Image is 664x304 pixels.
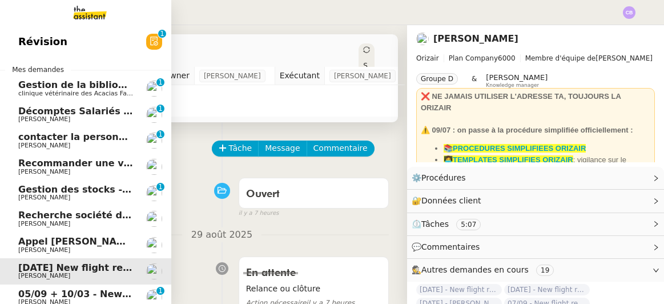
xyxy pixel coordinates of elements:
[421,242,480,251] span: Commentaires
[18,79,252,90] span: Gestion de la bibliographie - septembre 2025
[416,73,458,85] nz-tag: Groupe D
[416,33,429,45] img: users%2FC9SBsJ0duuaSgpQFj5LgoEX8n0o2%2Favatar%2Fec9d51b8-9413-4189-adfb-7be4d8c96a3c
[407,236,664,258] div: 💬Commentaires
[156,183,164,191] nz-badge-sup: 1
[159,67,195,85] td: Owner
[416,53,655,64] span: [PERSON_NAME]
[334,70,391,82] span: [PERSON_NAME]
[158,183,163,193] p: 1
[18,272,70,279] span: [PERSON_NAME]
[416,284,502,295] span: [DATE] - New flight request - [PERSON_NAME]
[18,246,70,254] span: [PERSON_NAME]
[421,196,481,205] span: Données client
[275,67,324,85] td: Exécutant
[444,154,650,188] li: : vigilance sur le dashboard utiliser uniquement les templates avec ✈️Orizair pour éviter les con...
[160,30,164,40] p: 1
[18,142,70,149] span: [PERSON_NAME]
[156,78,164,86] nz-badge-sup: 1
[412,242,485,251] span: 💬
[307,141,375,157] button: Commentaire
[18,210,257,221] span: Recherche société de vidage de garde-meuble
[449,54,498,62] span: Plan Company
[525,54,596,62] span: Membre d'équipe de
[444,144,586,153] a: 📚PROCEDURES SIMPLIFIEES ORIZAIR
[146,263,162,279] img: users%2FC9SBsJ0duuaSgpQFj5LgoEX8n0o2%2Favatar%2Fec9d51b8-9413-4189-adfb-7be4d8c96a3c
[246,189,280,199] span: Ouvert
[416,54,439,62] span: Orizair
[258,141,307,157] button: Message
[146,185,162,201] img: users%2F7nLfdXEOePNsgCtodsK58jnyGKv1%2Favatar%2FIMG_1682.jpeg
[456,219,481,230] nz-tag: 5:07
[18,236,136,247] span: Appel [PERSON_NAME]
[158,105,163,115] p: 1
[156,130,164,138] nz-badge-sup: 1
[18,158,201,169] span: Recommander une vignette Crit Air
[146,133,162,149] img: users%2F7nLfdXEOePNsgCtodsK58jnyGKv1%2Favatar%2FIMG_1682.jpeg
[18,115,70,123] span: [PERSON_NAME]
[18,106,266,117] span: Décomptes Salariés Mensuels - septembre 2025
[18,168,70,175] span: [PERSON_NAME]
[158,30,166,38] nz-badge-sup: 1
[212,141,259,157] button: Tâche
[18,262,247,273] span: [DATE] New flight request - [PERSON_NAME]
[5,64,71,75] span: Mes demandes
[18,131,329,142] span: contacter la personne en charge de la mutuelle d'entreprise
[472,73,477,88] span: &
[421,173,466,182] span: Procédures
[146,107,162,123] img: users%2F7nLfdXEOePNsgCtodsK58jnyGKv1%2Favatar%2FIMG_1682.jpeg
[18,289,291,299] span: 05/09 + 10/03 - New flight request - [PERSON_NAME]
[421,92,621,112] strong: ❌ NE JAMAIS UTILISER L'ADRESSE TA, TOUJOURS LA ORIZAIR
[204,70,261,82] span: [PERSON_NAME]
[246,268,296,278] span: En attente
[412,194,486,207] span: 🔐
[486,73,548,82] span: [PERSON_NAME]
[486,73,548,88] app-user-label: Knowledge manager
[229,142,252,155] span: Tâche
[146,211,162,227] img: users%2FLK22qrMMfbft3m7ot3tU7x4dNw03%2Favatar%2Fdef871fd-89c7-41f9-84a6-65c814c6ac6f
[407,259,664,281] div: 🕵️Autres demandes en cours 19
[146,237,162,253] img: users%2FW4OQjB9BRtYK2an7yusO0WsYLsD3%2Favatar%2F28027066-518b-424c-8476-65f2e549ac29
[407,190,664,212] div: 🔐Données client
[156,287,164,295] nz-badge-sup: 1
[412,171,471,185] span: ⚙️
[623,6,635,19] img: svg
[433,33,518,44] a: [PERSON_NAME]
[239,209,279,218] span: il y a 7 heures
[421,265,529,274] span: Autres demandes en cours
[421,219,449,229] span: Tâches
[444,155,573,164] a: 👩‍💻TEMPLATES SIMPLIFIES ORIZAIR
[313,142,368,155] span: Commentaire
[146,81,162,97] img: users%2FUX3d5eFl6eVv5XRpuhmKXfpcWvv1%2Favatar%2Fdownload.jpeg
[246,282,381,295] span: Relance ou clôture
[18,90,144,97] span: clinique vétérinaire des Acacias Famose
[407,167,664,189] div: ⚙️Procédures
[498,54,516,62] span: 6000
[18,33,67,50] span: Révision
[18,220,70,227] span: [PERSON_NAME]
[486,82,539,89] span: Knowledge manager
[156,105,164,113] nz-badge-sup: 1
[412,219,490,229] span: ⏲️
[158,78,163,89] p: 1
[146,159,162,175] img: users%2FlEKjZHdPaYMNgwXp1mLJZ8r8UFs1%2Favatar%2F1e03ee85-bb59-4f48-8ffa-f076c2e8c285
[158,130,163,141] p: 1
[421,126,633,134] strong: ⚠️ 09/07 : on passe à la procédure simplifiée officiellement :
[18,194,70,201] span: [PERSON_NAME]
[158,287,163,297] p: 1
[182,227,261,243] span: 29 août 2025
[504,284,590,295] span: [DATE] - New flight request - Dema Alz
[363,62,368,110] span: Statut
[536,265,554,276] nz-tag: 19
[412,265,558,274] span: 🕵️
[18,184,178,195] span: Gestion des stocks - août 2025
[407,213,664,235] div: ⏲️Tâches 5:07
[265,142,300,155] span: Message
